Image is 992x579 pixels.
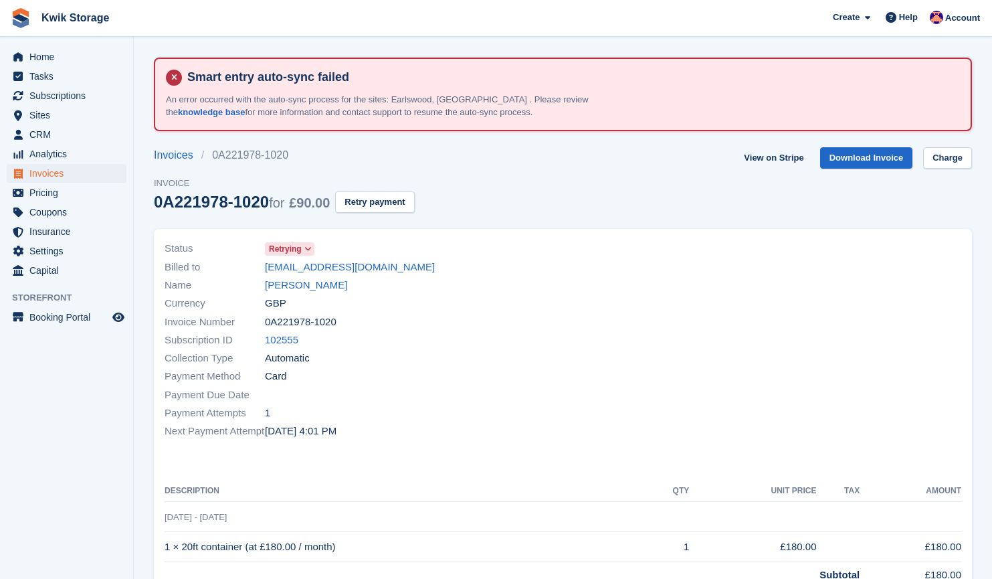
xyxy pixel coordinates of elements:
[860,532,961,562] td: £180.00
[7,67,126,86] a: menu
[29,125,110,144] span: CRM
[265,351,310,366] span: Automatic
[945,11,980,25] span: Account
[265,406,270,421] span: 1
[29,86,110,105] span: Subscriptions
[12,291,133,305] span: Storefront
[154,193,330,211] div: 0A221978-1020
[265,369,287,384] span: Card
[110,309,126,325] a: Preview store
[182,70,960,85] h4: Smart entry auto-sync failed
[166,93,634,119] p: An error occurred with the auto-sync process for the sites: Earlswood, [GEOGRAPHIC_DATA] . Please...
[178,107,245,117] a: knowledge base
[930,11,943,24] img: Jade Stanley
[154,177,415,190] span: Invoice
[165,296,265,311] span: Currency
[269,195,284,210] span: for
[923,147,972,169] a: Charge
[165,351,265,366] span: Collection Type
[29,308,110,327] span: Booking Portal
[265,260,435,275] a: [EMAIL_ADDRESS][DOMAIN_NAME]
[269,243,302,255] span: Retrying
[7,145,126,163] a: menu
[165,315,265,330] span: Invoice Number
[643,481,689,502] th: QTY
[860,481,961,502] th: Amount
[7,125,126,144] a: menu
[7,261,126,280] a: menu
[29,203,110,222] span: Coupons
[165,241,265,256] span: Status
[7,86,126,105] a: menu
[7,183,126,202] a: menu
[643,532,689,562] td: 1
[738,147,809,169] a: View on Stripe
[335,191,414,214] button: Retry payment
[899,11,918,24] span: Help
[29,183,110,202] span: Pricing
[265,333,298,348] a: 102555
[289,195,330,210] span: £90.00
[165,278,265,293] span: Name
[165,333,265,348] span: Subscription ID
[265,424,336,439] time: 2025-08-23 15:01:03 UTC
[165,512,227,522] span: [DATE] - [DATE]
[154,147,415,163] nav: breadcrumbs
[817,481,860,502] th: Tax
[165,388,265,403] span: Payment Due Date
[7,48,126,66] a: menu
[165,369,265,384] span: Payment Method
[36,7,114,29] a: Kwik Storage
[29,48,110,66] span: Home
[7,308,126,327] a: menu
[265,278,347,293] a: [PERSON_NAME]
[689,532,816,562] td: £180.00
[165,532,643,562] td: 1 × 20ft container (at £180.00 / month)
[265,241,314,256] a: Retrying
[820,147,913,169] a: Download Invoice
[689,481,816,502] th: Unit Price
[29,222,110,241] span: Insurance
[29,242,110,260] span: Settings
[265,296,286,311] span: GBP
[154,147,201,163] a: Invoices
[833,11,860,24] span: Create
[7,106,126,125] a: menu
[7,203,126,222] a: menu
[29,261,110,280] span: Capital
[7,164,126,183] a: menu
[165,406,265,421] span: Payment Attempts
[29,67,110,86] span: Tasks
[7,222,126,241] a: menu
[29,164,110,183] span: Invoices
[165,260,265,275] span: Billed to
[165,424,265,439] span: Next Payment Attempt
[7,242,126,260] a: menu
[29,106,110,125] span: Sites
[265,315,336,330] span: 0A221978-1020
[165,481,643,502] th: Description
[29,145,110,163] span: Analytics
[11,8,31,28] img: stora-icon-8386f47178a22dfd0bd8f6a31ec36ba5ce8667c1dd55bd0f319d3a0aa187defe.svg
